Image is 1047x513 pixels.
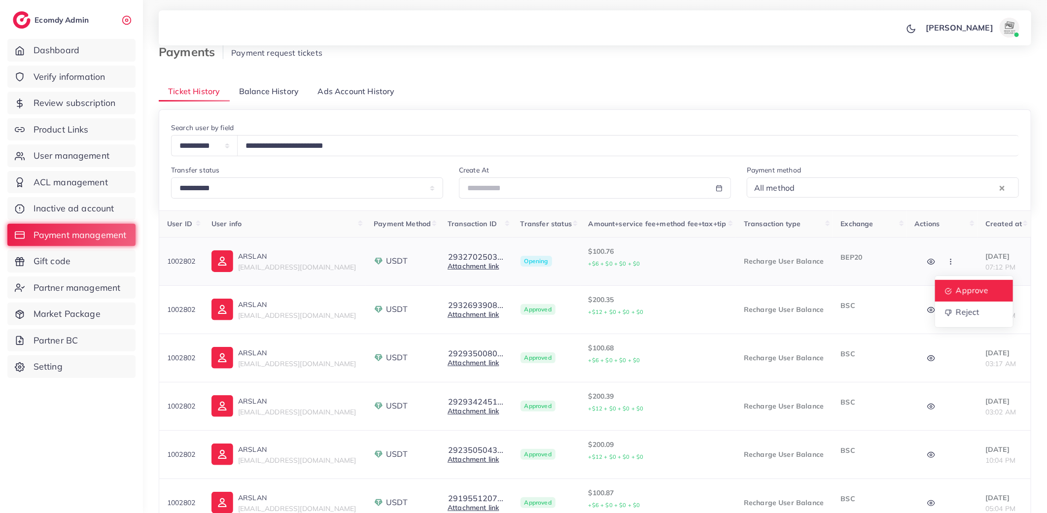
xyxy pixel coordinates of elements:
a: Verify information [7,66,136,88]
span: 07:12 PM [985,263,1015,272]
p: $200.09 [589,439,728,463]
a: Review subscription [7,92,136,114]
span: USDT [386,448,408,460]
input: Search for option [798,180,997,195]
p: 1002802 [167,400,196,412]
p: [DATE] [985,347,1023,359]
span: Approved [521,497,556,508]
p: $100.87 [589,487,728,511]
a: Partner BC [7,329,136,352]
p: 1002802 [167,448,196,460]
span: Balance History [239,86,299,97]
span: [EMAIL_ADDRESS][DOMAIN_NAME] [238,504,356,513]
p: $200.35 [589,294,728,318]
a: Gift code [7,250,136,273]
span: Approved [521,304,556,315]
small: +$12 + $0 + $0 + $0 [589,453,644,460]
p: Recharge User Balance [744,255,825,267]
img: logo [13,11,31,29]
p: [DATE] [985,492,1023,504]
small: +$6 + $0 + $0 + $0 [589,260,640,267]
label: Payment method [747,165,801,175]
p: 1002802 [167,352,196,364]
span: 05:04 PM [985,504,1015,513]
label: Create At [459,165,489,175]
p: $100.68 [589,342,728,366]
span: USDT [386,304,408,315]
span: USDT [386,255,408,267]
img: ic-user-info.36bf1079.svg [211,395,233,417]
p: ARSLAN [238,395,356,407]
img: payment [374,353,384,363]
span: Transaction ID [448,219,497,228]
span: [EMAIL_ADDRESS][DOMAIN_NAME] [238,456,356,465]
p: ARSLAN [238,492,356,504]
span: 10:04 PM [985,456,1015,465]
p: BEP20 [841,251,899,263]
button: 2919551207... [448,494,504,503]
span: USDT [386,497,408,508]
img: payment [374,498,384,508]
span: [EMAIL_ADDRESS][DOMAIN_NAME] [238,311,356,320]
span: Verify information [34,70,105,83]
p: [DATE] [985,444,1023,455]
h2: Ecomdy Admin [35,15,91,25]
a: Attachment link [448,310,499,319]
span: Ads Account History [318,86,395,97]
p: BSC [841,300,899,311]
p: $200.39 [589,390,728,414]
p: BSC [841,445,899,456]
span: User ID [167,219,192,228]
span: Approved [521,401,556,411]
p: 1002802 [167,255,196,267]
span: Partner management [34,281,121,294]
span: Partner BC [34,334,78,347]
a: Attachment link [448,358,499,367]
a: Attachment link [448,407,499,415]
a: Inactive ad account [7,197,136,220]
button: 2932702503... [448,252,504,261]
img: avatar [1000,18,1019,37]
p: ARSLAN [238,250,356,262]
p: ARSLAN [238,299,356,310]
span: [EMAIL_ADDRESS][DOMAIN_NAME] [238,359,356,368]
span: Transfer status [521,219,572,228]
button: Clear Selected [1000,182,1005,193]
p: 1002802 [167,497,196,509]
img: payment [374,401,384,411]
span: Payment management [34,229,127,241]
small: +$12 + $0 + $0 + $0 [589,308,644,315]
span: 03:02 AM [985,408,1016,416]
span: Payment Method [374,219,431,228]
p: 1002802 [167,304,196,315]
p: Recharge User Balance [744,497,825,509]
span: Dashboard [34,44,79,57]
span: Approved [521,352,556,363]
label: Search user by field [171,123,234,133]
a: [PERSON_NAME]avatar [920,18,1023,37]
button: 2929350080... [448,349,504,358]
p: BSC [841,396,899,408]
p: Recharge User Balance [744,304,825,315]
p: Recharge User Balance [744,352,825,364]
a: Dashboard [7,39,136,62]
a: Payment management [7,224,136,246]
button: 2929342451... [448,397,504,406]
p: [DATE] [985,395,1023,407]
span: 03:17 AM [985,359,1016,368]
button: 2932693908... [448,301,504,309]
p: Recharge User Balance [744,448,825,460]
a: Setting [7,355,136,378]
p: [DATE] [985,250,1023,262]
p: [PERSON_NAME] [926,22,993,34]
span: Approved [521,449,556,460]
p: $100.76 [589,245,728,270]
img: payment [374,256,384,266]
h3: Payments [159,45,223,59]
a: Attachment link [448,503,499,512]
span: Market Package [34,308,101,320]
span: Opening [521,256,552,267]
span: [EMAIL_ADDRESS][DOMAIN_NAME] [238,408,356,416]
span: Payment request tickets [231,48,322,58]
div: Search for option [747,177,1019,198]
